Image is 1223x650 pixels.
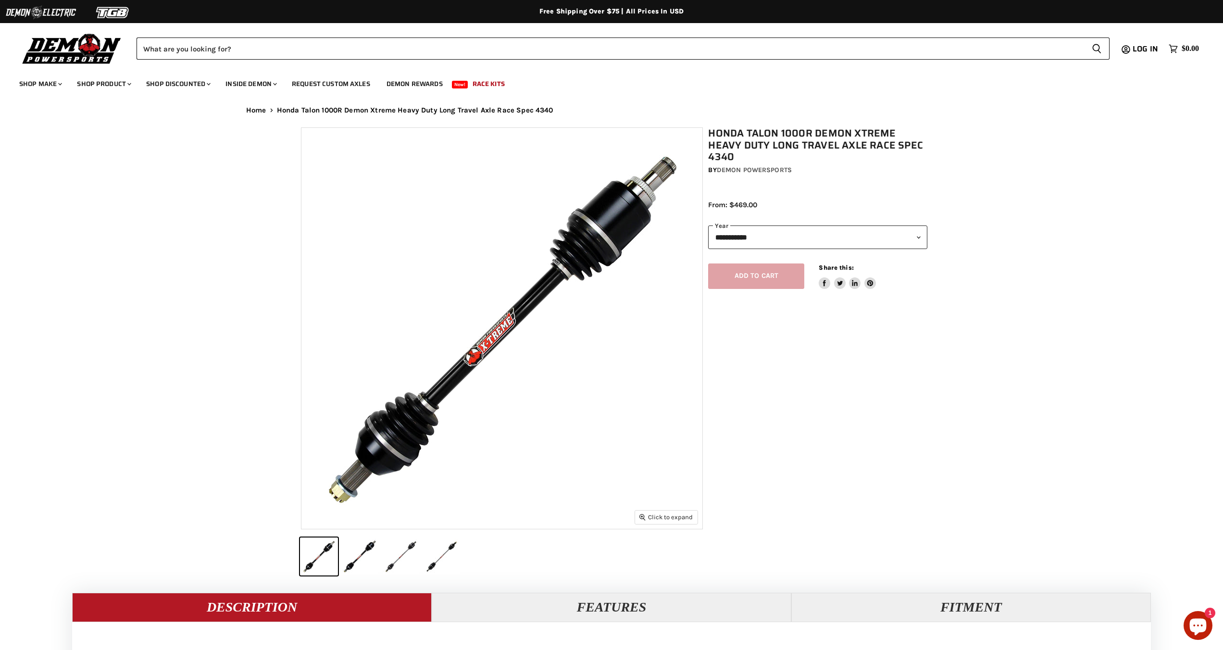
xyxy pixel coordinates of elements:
button: Search [1084,37,1110,60]
span: Honda Talon 1000R Demon Xtreme Heavy Duty Long Travel Axle Race Spec 4340 [277,106,553,114]
span: $0.00 [1182,44,1199,53]
a: Home [246,106,266,114]
a: Shop Make [12,74,68,94]
a: Shop Discounted [139,74,216,94]
span: Log in [1133,43,1158,55]
img: Demon Powersports [19,31,125,65]
button: Honda Talon 1000R Demon Xtreme Heavy Duty Long Travel Axle Race Spec 4340 thumbnail [382,537,420,575]
img: TGB Logo 2 [77,3,149,22]
button: Features [432,593,791,622]
a: Shop Product [70,74,137,94]
a: Race Kits [465,74,512,94]
button: Honda Talon 1000R Demon Xtreme Heavy Duty Long Travel Axle Race Spec 4340 thumbnail [300,537,338,575]
span: From: $469.00 [708,200,757,209]
a: Demon Rewards [379,74,450,94]
button: Click to expand [635,511,698,524]
a: Request Custom Axles [285,74,377,94]
a: Log in [1128,45,1164,53]
img: Honda Talon 1000R Demon Xtreme Heavy Duty Long Travel Axle Race Spec 4340 [301,128,702,529]
a: $0.00 [1164,42,1204,56]
input: Search [137,37,1084,60]
aside: Share this: [819,263,876,289]
div: by [708,165,927,175]
h1: Honda Talon 1000R Demon Xtreme Heavy Duty Long Travel Axle Race Spec 4340 [708,127,927,163]
select: year [708,225,927,249]
button: Fitment [791,593,1151,622]
img: Demon Electric Logo 2 [5,3,77,22]
button: Description [72,593,432,622]
inbox-online-store-chat: Shopify online store chat [1181,611,1215,642]
span: New! [452,81,468,88]
nav: Breadcrumbs [227,106,996,114]
span: Click to expand [639,513,693,521]
a: Demon Powersports [717,166,792,174]
button: Honda Talon 1000R Demon Xtreme Heavy Duty Long Travel Axle Race Spec 4340 thumbnail [423,537,461,575]
button: Honda Talon 1000R Demon Xtreme Heavy Duty Long Travel Axle Race Spec 4340 thumbnail [341,537,379,575]
span: Share this: [819,264,853,271]
a: Inside Demon [218,74,283,94]
div: Free Shipping Over $75 | All Prices In USD [227,7,996,16]
ul: Main menu [12,70,1197,94]
form: Product [137,37,1110,60]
